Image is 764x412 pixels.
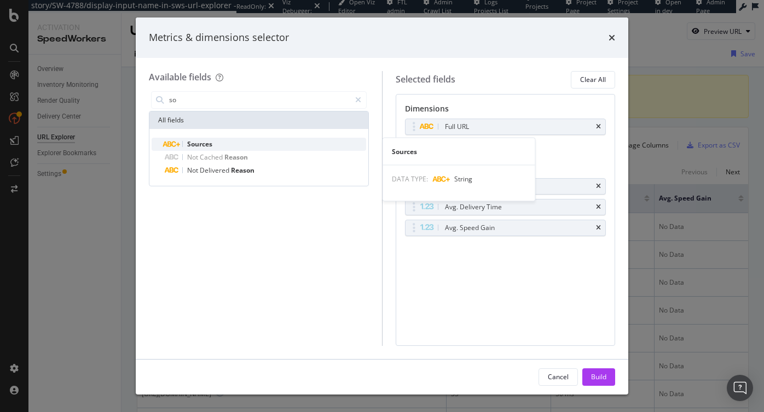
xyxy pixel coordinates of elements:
div: times [609,31,615,45]
span: Not [187,152,200,162]
div: times [596,204,601,210]
div: Open Intercom Messenger [727,375,753,401]
div: times [596,225,601,231]
div: Avg. Delivery Time [445,202,502,213]
div: Full URL [445,121,469,132]
span: Reason [231,166,254,175]
div: Sources [383,147,535,156]
div: modal [136,17,628,395]
div: Avg. Speed Gain [445,222,495,233]
span: Delivered [200,166,231,175]
button: Clear All [571,71,615,89]
div: times [596,123,601,130]
span: Sources [187,139,212,149]
span: Cached [200,152,224,162]
div: All fields [149,111,368,129]
div: Avg. Speed Gaintimes [405,220,606,236]
input: Search by field name [168,92,350,108]
span: DATA TYPE: [392,174,428,184]
button: Build [582,368,615,386]
span: String [454,174,472,184]
div: Dimensions [405,103,606,119]
span: Not [187,166,200,175]
div: Selected fields [396,73,455,86]
div: Full URLtimes [405,119,606,135]
div: Build [591,372,606,381]
div: Metrics & dimensions selector [149,31,289,45]
div: Clear All [580,75,606,84]
div: Available fields [149,71,211,83]
div: Cancel [548,372,569,381]
span: Reason [224,152,248,162]
div: times [596,183,601,190]
button: Cancel [539,368,578,386]
div: Avg. Delivery Timetimes [405,199,606,215]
